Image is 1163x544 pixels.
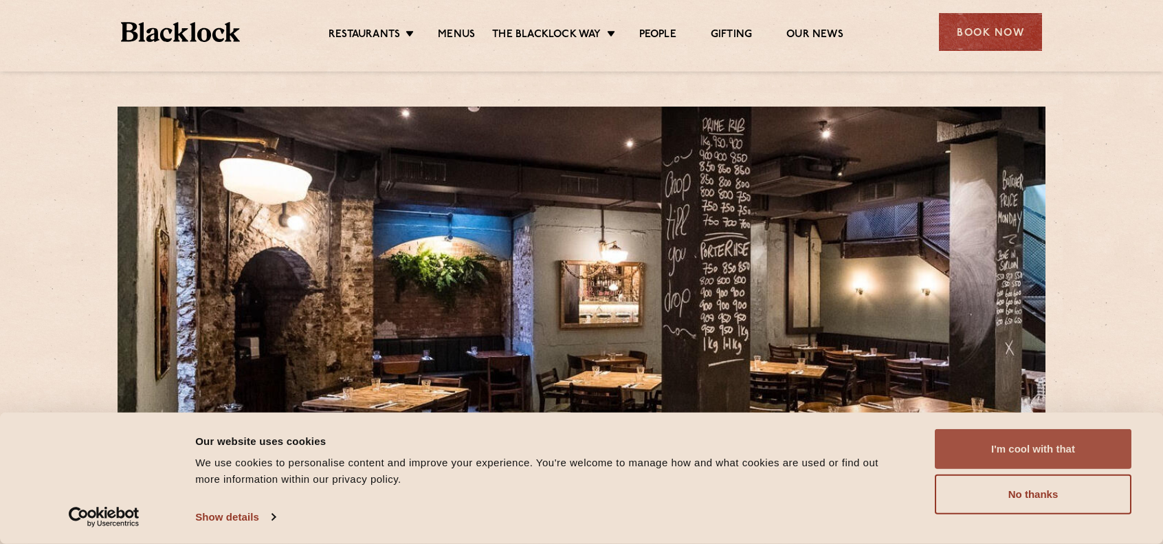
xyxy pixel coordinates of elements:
[195,433,904,449] div: Our website uses cookies
[935,429,1131,469] button: I'm cool with that
[121,22,240,42] img: BL_Textured_Logo-footer-cropped.svg
[711,28,752,43] a: Gifting
[639,28,676,43] a: People
[786,28,843,43] a: Our News
[44,507,164,527] a: Usercentrics Cookiebot - opens in a new window
[935,475,1131,514] button: No thanks
[195,455,904,488] div: We use cookies to personalise content and improve your experience. You're welcome to manage how a...
[329,28,400,43] a: Restaurants
[939,13,1042,51] div: Book Now
[195,507,275,527] a: Show details
[492,28,601,43] a: The Blacklock Way
[438,28,475,43] a: Menus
